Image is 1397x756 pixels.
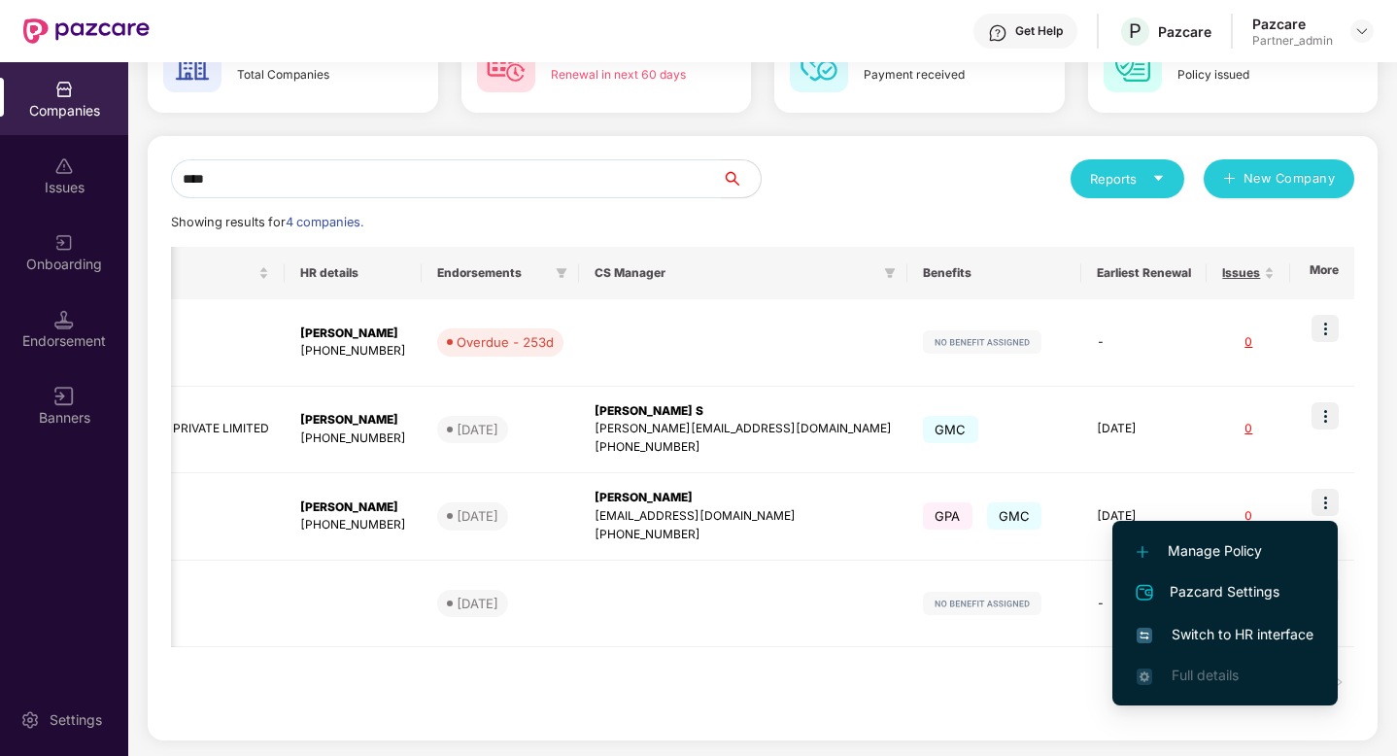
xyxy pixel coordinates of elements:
[595,526,892,544] div: [PHONE_NUMBER]
[1129,19,1141,43] span: P
[1104,34,1162,92] img: svg+xml;base64,PHN2ZyB4bWxucz0iaHR0cDovL3d3dy53My5vcmcvMjAwMC9zdmciIHdpZHRoPSI2MCIgaGVpZ2h0PSI2MC...
[595,438,892,457] div: [PHONE_NUMBER]
[880,261,900,285] span: filter
[551,66,696,85] div: Renewal in next 60 days
[300,342,406,361] div: [PHONE_NUMBER]
[1090,169,1165,189] div: Reports
[1252,33,1333,49] div: Partner_admin
[457,594,498,613] div: [DATE]
[1158,22,1211,41] div: Pazcare
[1223,172,1236,188] span: plus
[54,156,74,176] img: svg+xml;base64,PHN2ZyBpZD0iSXNzdWVzX2Rpc2FibGVkIiB4bWxucz0iaHR0cDovL3d3dy53My5vcmcvMjAwMC9zdmciIH...
[54,233,74,253] img: svg+xml;base64,PHN2ZyB3aWR0aD0iMjAiIGhlaWdodD0iMjAiIHZpZXdCb3g9IjAgMCAyMCAyMCIgZmlsbD0ibm9uZSIgeG...
[988,23,1007,43] img: svg+xml;base64,PHN2ZyBpZD0iSGVscC0zMngzMiIgeG1sbnM9Imh0dHA6Ly93d3cudzMub3JnLzIwMDAvc3ZnIiB3aWR0aD...
[44,710,108,730] div: Settings
[300,498,406,517] div: [PERSON_NAME]
[477,34,535,92] img: svg+xml;base64,PHN2ZyB4bWxucz0iaHR0cDovL3d3dy53My5vcmcvMjAwMC9zdmciIHdpZHRoPSI2MCIgaGVpZ2h0PSI2MC...
[923,416,978,443] span: GMC
[1081,561,1207,648] td: -
[1081,473,1207,561] td: [DATE]
[457,506,498,526] div: [DATE]
[790,34,848,92] img: svg+xml;base64,PHN2ZyB4bWxucz0iaHR0cDovL3d3dy53My5vcmcvMjAwMC9zdmciIHdpZHRoPSI2MCIgaGVpZ2h0PSI2MC...
[163,34,221,92] img: svg+xml;base64,PHN2ZyB4bWxucz0iaHR0cDovL3d3dy53My5vcmcvMjAwMC9zdmciIHdpZHRoPSI2MCIgaGVpZ2h0PSI2MC...
[1081,387,1207,474] td: [DATE]
[171,215,363,229] span: Showing results for
[286,215,363,229] span: 4 companies.
[1204,159,1354,198] button: plusNew Company
[1137,581,1313,604] span: Pazcard Settings
[1137,546,1148,558] img: svg+xml;base64,PHN2ZyB4bWxucz0iaHR0cDovL3d3dy53My5vcmcvMjAwMC9zdmciIHdpZHRoPSIxMi4yMDEiIGhlaWdodD...
[300,325,406,343] div: [PERSON_NAME]
[595,507,892,526] div: [EMAIL_ADDRESS][DOMAIN_NAME]
[1137,540,1313,562] span: Manage Policy
[923,330,1041,354] img: svg+xml;base64,PHN2ZyB4bWxucz0iaHR0cDovL3d3dy53My5vcmcvMjAwMC9zdmciIHdpZHRoPSIxMjIiIGhlaWdodD0iMj...
[1222,333,1275,352] div: 0
[54,310,74,329] img: svg+xml;base64,PHN2ZyB3aWR0aD0iMTQuNSIgaGVpZ2h0PSIxNC41IiB2aWV3Qm94PSIwIDAgMTYgMTYiIGZpbGw9Im5vbm...
[864,66,1008,85] div: Payment received
[1152,172,1165,185] span: caret-down
[1312,315,1339,342] img: icon
[1222,265,1260,281] span: Issues
[595,402,892,421] div: [PERSON_NAME] S
[721,171,761,187] span: search
[1312,402,1339,430] img: icon
[1207,247,1290,299] th: Issues
[457,332,554,352] div: Overdue - 253d
[1172,667,1239,683] span: Full details
[20,710,40,730] img: svg+xml;base64,PHN2ZyBpZD0iU2V0dGluZy0yMHgyMCIgeG1sbnM9Imh0dHA6Ly93d3cudzMub3JnLzIwMDAvc3ZnIiB3aW...
[1244,169,1336,189] span: New Company
[300,430,406,448] div: [PHONE_NUMBER]
[1312,489,1339,516] img: icon
[721,159,762,198] button: search
[884,267,896,279] span: filter
[1015,23,1063,39] div: Get Help
[595,420,892,438] div: [PERSON_NAME][EMAIL_ADDRESS][DOMAIN_NAME]
[237,66,382,85] div: Total Companies
[595,265,876,281] span: CS Manager
[300,516,406,534] div: [PHONE_NUMBER]
[923,592,1041,615] img: svg+xml;base64,PHN2ZyB4bWxucz0iaHR0cDovL3d3dy53My5vcmcvMjAwMC9zdmciIHdpZHRoPSIxMjIiIGhlaWdodD0iMj...
[552,261,571,285] span: filter
[1137,624,1313,645] span: Switch to HR interface
[1137,669,1152,684] img: svg+xml;base64,PHN2ZyB4bWxucz0iaHR0cDovL3d3dy53My5vcmcvMjAwMC9zdmciIHdpZHRoPSIxNi4zNjMiIGhlaWdodD...
[1354,23,1370,39] img: svg+xml;base64,PHN2ZyBpZD0iRHJvcGRvd24tMzJ4MzIiIHhtbG5zPSJodHRwOi8vd3d3LnczLm9yZy8yMDAwL3N2ZyIgd2...
[1323,667,1354,698] button: right
[54,80,74,99] img: svg+xml;base64,PHN2ZyBpZD0iQ29tcGFuaWVzIiB4bWxucz0iaHR0cDovL3d3dy53My5vcmcvMjAwMC9zdmciIHdpZHRoPS...
[285,247,422,299] th: HR details
[1222,420,1275,438] div: 0
[23,18,150,44] img: New Pazcare Logo
[1323,667,1354,698] li: Next Page
[437,265,548,281] span: Endorsements
[987,502,1042,530] span: GMC
[556,267,567,279] span: filter
[1294,247,1354,299] th: More
[300,411,406,430] div: [PERSON_NAME]
[457,420,498,439] div: [DATE]
[1137,628,1152,643] img: svg+xml;base64,PHN2ZyB4bWxucz0iaHR0cDovL3d3dy53My5vcmcvMjAwMC9zdmciIHdpZHRoPSIxNiIgaGVpZ2h0PSIxNi...
[1133,581,1156,604] img: svg+xml;base64,PHN2ZyB4bWxucz0iaHR0cDovL3d3dy53My5vcmcvMjAwMC9zdmciIHdpZHRoPSIyNCIgaGVpZ2h0PSIyNC...
[1081,247,1207,299] th: Earliest Renewal
[907,247,1081,299] th: Benefits
[1252,15,1333,33] div: Pazcare
[1333,676,1345,688] span: right
[54,387,74,406] img: svg+xml;base64,PHN2ZyB3aWR0aD0iMTYiIGhlaWdodD0iMTYiIHZpZXdCb3g9IjAgMCAxNiAxNiIgZmlsbD0ibm9uZSIgeG...
[923,502,972,530] span: GPA
[1177,66,1322,85] div: Policy issued
[1081,299,1207,387] td: -
[595,489,892,507] div: [PERSON_NAME]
